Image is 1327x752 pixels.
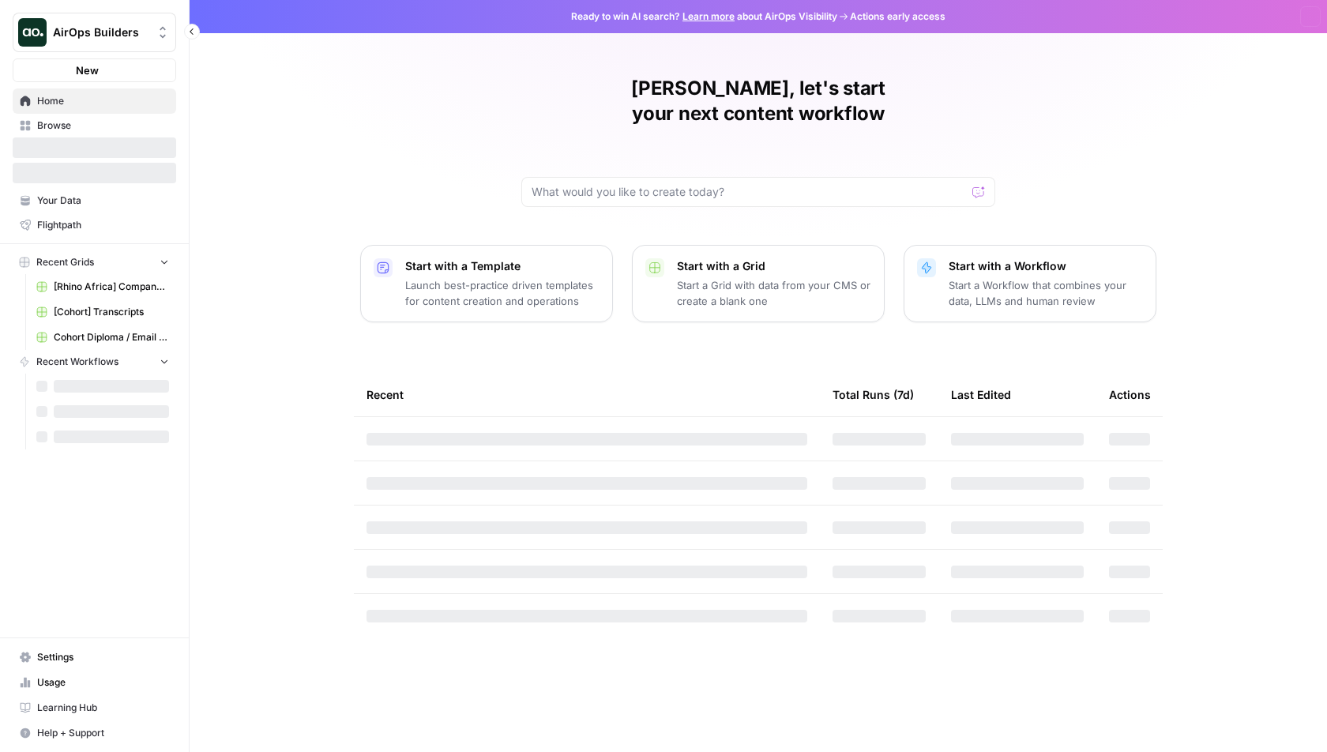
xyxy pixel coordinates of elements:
[13,212,176,238] a: Flightpath
[54,330,169,344] span: Cohort Diploma / Email Automation
[949,258,1143,274] p: Start with a Workflow
[37,194,169,208] span: Your Data
[13,250,176,274] button: Recent Grids
[37,218,169,232] span: Flightpath
[37,650,169,664] span: Settings
[405,277,600,309] p: Launch best-practice driven templates for content creation and operations
[37,118,169,133] span: Browse
[13,188,176,213] a: Your Data
[54,280,169,294] span: [Rhino Africa] Company Research
[632,245,885,322] button: Start with a GridStart a Grid with data from your CMS or create a blank one
[532,184,966,200] input: What would you like to create today?
[367,373,807,416] div: Recent
[13,645,176,670] a: Settings
[833,373,914,416] div: Total Runs (7d)
[951,373,1011,416] div: Last Edited
[13,13,176,52] button: Workspace: AirOps Builders
[13,670,176,695] a: Usage
[13,58,176,82] button: New
[54,305,169,319] span: [Cohort] Transcripts
[37,675,169,690] span: Usage
[571,9,837,24] span: Ready to win AI search? about AirOps Visibility
[29,274,176,299] a: [Rhino Africa] Company Research
[360,245,613,322] button: Start with a TemplateLaunch best-practice driven templates for content creation and operations
[37,726,169,740] span: Help + Support
[13,720,176,746] button: Help + Support
[904,245,1156,322] button: Start with a WorkflowStart a Workflow that combines your data, LLMs and human review
[36,255,94,269] span: Recent Grids
[37,94,169,108] span: Home
[850,9,945,24] span: Actions early access
[29,325,176,350] a: Cohort Diploma / Email Automation
[13,695,176,720] a: Learning Hub
[1109,373,1151,416] div: Actions
[18,18,47,47] img: AirOps Builders Logo
[53,24,148,40] span: AirOps Builders
[682,10,735,22] a: Learn more
[13,113,176,138] a: Browse
[37,701,169,715] span: Learning Hub
[36,355,118,369] span: Recent Workflows
[949,277,1143,309] p: Start a Workflow that combines your data, LLMs and human review
[13,88,176,114] a: Home
[76,62,99,78] span: New
[29,299,176,325] a: [Cohort] Transcripts
[677,277,871,309] p: Start a Grid with data from your CMS or create a blank one
[677,258,871,274] p: Start with a Grid
[13,350,176,374] button: Recent Workflows
[405,258,600,274] p: Start with a Template
[521,76,995,126] h1: [PERSON_NAME], let's start your next content workflow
